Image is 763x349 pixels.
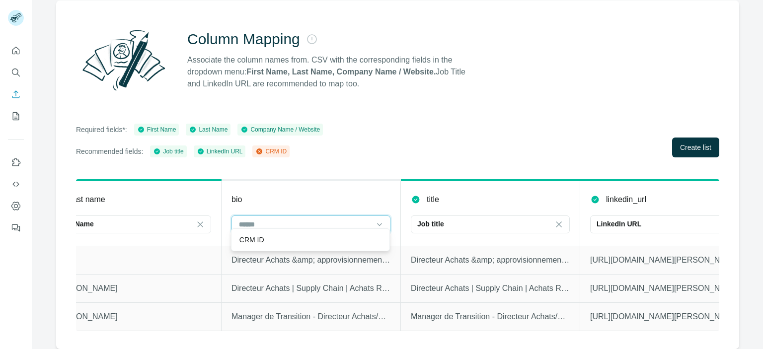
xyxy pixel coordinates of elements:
[197,147,243,156] div: LinkedIn URL
[411,282,570,294] p: Directeur Achats | Supply Chain | Achats Responsables | Industrie | ETI Grands Groupes Scale Up PME
[231,282,390,294] p: Directeur Achats | Supply Chain | Achats Responsables | Industrie | ETI Grands Groupes Scale Up P...
[231,254,390,266] p: Directeur Achats &amp; approvisionnement Territoires · Expérience : ENGIE Solutions [GEOGRAPHIC_D...
[246,68,436,76] strong: First Name, Last Name, Company Name / Website.
[231,194,242,206] p: bio
[189,125,228,134] div: Last Name
[68,194,105,206] p: Last name
[606,194,646,206] p: linkedin_url
[590,311,749,323] p: [URL][DOMAIN_NAME][PERSON_NAME]
[255,147,287,156] div: CRM ID
[680,142,711,152] span: Create list
[239,235,264,245] p: CRM ID
[187,30,300,48] h2: Column Mapping
[76,24,171,96] img: Surfe Illustration - Column Mapping
[417,219,444,229] p: Job title
[76,146,143,156] p: Recommended fields:
[8,153,24,171] button: Use Surfe on LinkedIn
[231,311,390,323] p: Manager de Transition - Directeur Achats/Logistique - Développement Commercial PME innovante - Si...
[59,219,94,229] p: Last Name
[590,254,749,266] p: [URL][DOMAIN_NAME][PERSON_NAME]
[427,194,439,206] p: title
[240,125,320,134] div: Company Name / Website
[8,85,24,103] button: Enrich CSV
[8,107,24,125] button: My lists
[590,282,749,294] p: [URL][DOMAIN_NAME][PERSON_NAME]
[411,254,570,266] p: Directeur Achats &amp; approvisionnement Territoires
[8,219,24,237] button: Feedback
[411,311,570,323] p: Manager de Transition - Directeur Achats/Logistique - Développement Commercial PME innovante - Si...
[137,125,176,134] div: First Name
[52,254,211,266] p: Conty
[187,54,474,90] p: Associate the column names from. CSV with the corresponding fields in the dropdown menu: Job Titl...
[52,311,211,323] p: [PERSON_NAME]
[672,138,719,157] button: Create list
[8,175,24,193] button: Use Surfe API
[153,147,183,156] div: Job title
[8,64,24,81] button: Search
[597,219,641,229] p: LinkedIn URL
[8,197,24,215] button: Dashboard
[52,282,211,294] p: [PERSON_NAME]
[8,42,24,60] button: Quick start
[76,125,127,135] p: Required fields*:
